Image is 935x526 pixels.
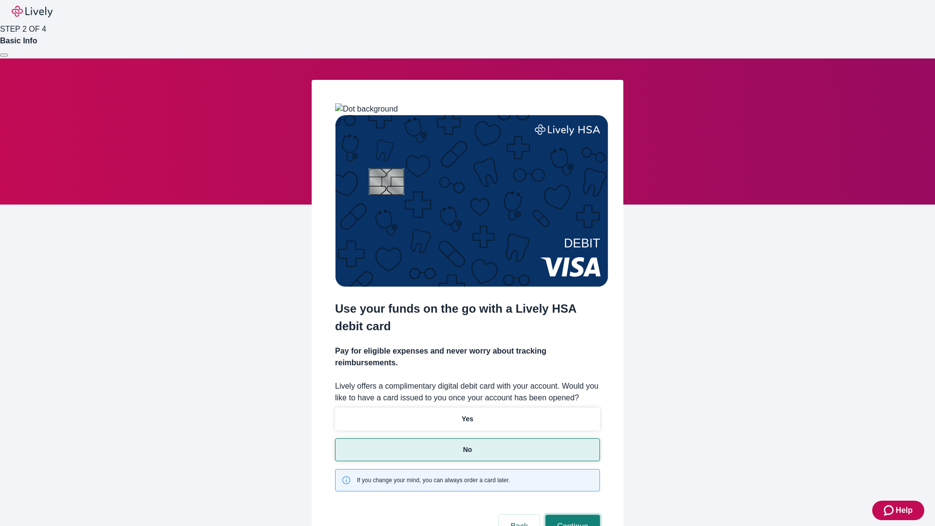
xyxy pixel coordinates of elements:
button: Zendesk support iconHelp [872,501,924,520]
p: Yes [462,414,473,424]
span: Help [896,505,913,516]
img: Dot background [335,103,398,115]
button: No [335,438,600,461]
label: Lively offers a complimentary digital debit card with your account. Would you like to have a card... [335,380,600,404]
span: If you change your mind, you can always order a card later. [357,476,510,485]
h4: Pay for eligible expenses and never worry about tracking reimbursements. [335,345,600,369]
p: No [463,445,472,455]
svg: Zendesk support icon [884,505,896,516]
img: Debit card [335,115,608,287]
img: Lively [12,6,53,18]
h2: Use your funds on the go with a Lively HSA debit card [335,300,600,335]
button: Yes [335,408,600,431]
